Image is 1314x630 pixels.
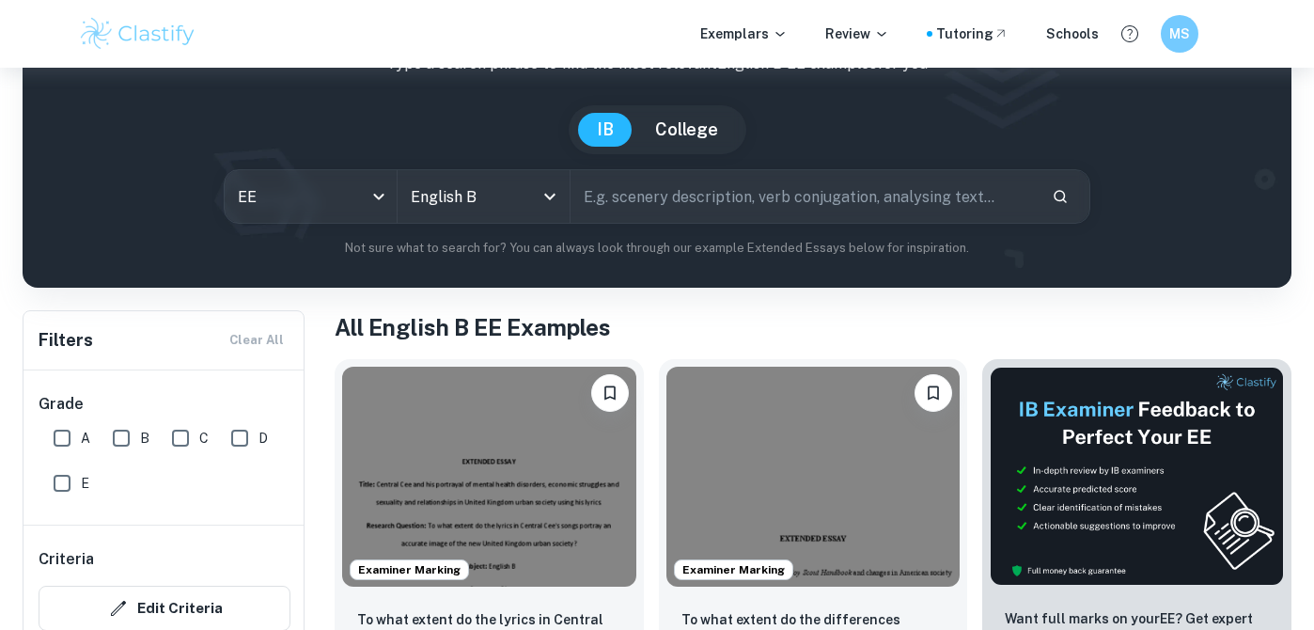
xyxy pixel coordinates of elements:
p: Exemplars [700,24,788,44]
h1: All English B EE Examples [335,310,1291,344]
button: Open [537,183,563,210]
div: EE [225,170,397,223]
h6: Grade [39,393,290,416]
h6: Criteria [39,548,94,571]
button: Bookmark [591,374,629,412]
img: Thumbnail [990,367,1284,586]
span: B [140,428,149,449]
h6: Filters [39,327,93,354]
span: Examiner Marking [675,561,792,578]
button: Search [1044,181,1076,213]
a: Tutoring [936,24,1009,44]
button: Help and Feedback [1114,18,1146,50]
p: Not sure what to search for? You can always look through our example Extended Essays below for in... [38,239,1276,258]
input: E.g. scenery description, verb conjugation, analysing text... [571,170,1037,223]
span: C [199,428,209,449]
span: D [258,428,268,449]
p: Review [825,24,889,44]
span: E [81,473,89,494]
h6: MS [1169,24,1191,44]
img: English B EE example thumbnail: To what extent do the lyrics in Central [342,367,636,587]
button: MS [1161,15,1198,53]
a: Schools [1046,24,1099,44]
button: College [636,113,737,147]
button: Bookmark [915,374,952,412]
img: English B EE example thumbnail: To what extent do the differences betwee [666,367,961,587]
span: Examiner Marking [351,561,468,578]
button: IB [578,113,633,147]
img: Clastify logo [78,15,197,53]
span: A [81,428,90,449]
